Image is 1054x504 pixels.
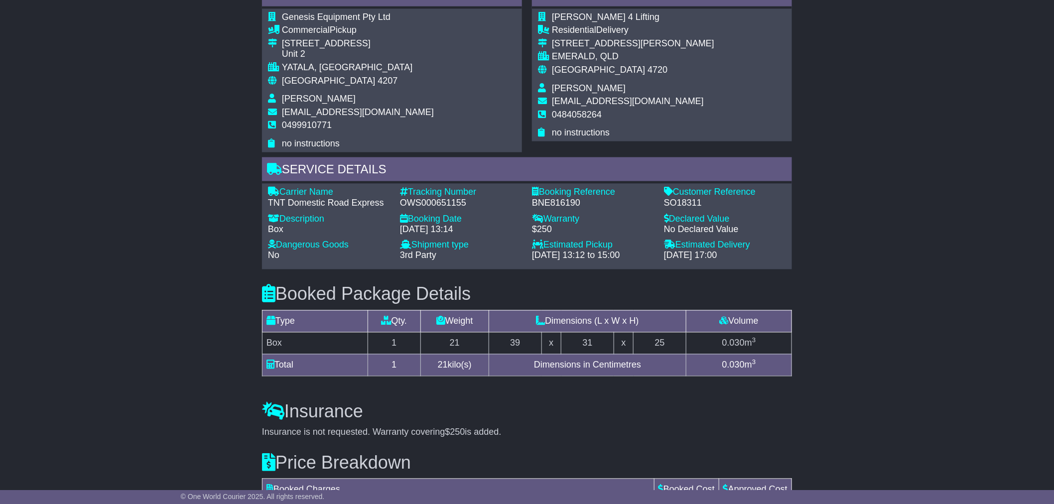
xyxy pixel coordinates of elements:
[268,224,390,235] div: Box
[664,251,786,261] div: [DATE] 17:00
[686,332,792,354] td: m
[541,332,561,354] td: x
[634,332,686,354] td: 25
[400,198,522,209] div: OWS000651155
[532,224,654,235] div: $250
[268,214,390,225] div: Description
[532,240,654,251] div: Estimated Pickup
[368,310,420,332] td: Qty.
[752,359,756,366] sup: 3
[420,310,489,332] td: Weight
[664,224,786,235] div: No Declared Value
[552,65,645,75] span: [GEOGRAPHIC_DATA]
[686,310,792,332] td: Volume
[268,251,279,260] span: No
[552,96,704,106] span: [EMAIL_ADDRESS][DOMAIN_NAME]
[719,479,791,501] td: Approved Cost
[552,51,714,62] div: EMERALD, QLD
[262,284,792,304] h3: Booked Package Details
[268,240,390,251] div: Dangerous Goods
[532,214,654,225] div: Warranty
[282,94,356,104] span: [PERSON_NAME]
[552,110,602,120] span: 0484058264
[262,402,792,422] h3: Insurance
[722,338,745,348] span: 0.030
[561,332,614,354] td: 31
[263,310,368,332] td: Type
[664,198,786,209] div: SO18311
[400,251,436,260] span: 3rd Party
[686,354,792,376] td: m
[262,453,792,473] h3: Price Breakdown
[532,251,654,261] div: [DATE] 13:12 to 15:00
[664,187,786,198] div: Customer Reference
[648,65,667,75] span: 4720
[400,187,522,198] div: Tracking Number
[282,38,434,49] div: [STREET_ADDRESS]
[614,332,633,354] td: x
[654,479,719,501] td: Booked Cost
[282,138,340,148] span: no instructions
[489,332,541,354] td: 39
[664,240,786,251] div: Estimated Delivery
[552,25,596,35] span: Residential
[445,427,465,437] span: $250
[282,25,434,36] div: Pickup
[552,25,714,36] div: Delivery
[752,337,756,344] sup: 3
[282,49,434,60] div: Unit 2
[282,107,434,117] span: [EMAIL_ADDRESS][DOMAIN_NAME]
[282,120,332,130] span: 0499910771
[268,198,390,209] div: TNT Domestic Road Express
[282,76,375,86] span: [GEOGRAPHIC_DATA]
[263,479,655,501] td: Booked Charges
[420,332,489,354] td: 21
[552,127,610,137] span: no instructions
[664,214,786,225] div: Declared Value
[532,198,654,209] div: BNE816190
[532,187,654,198] div: Booking Reference
[268,187,390,198] div: Carrier Name
[400,214,522,225] div: Booking Date
[282,25,330,35] span: Commercial
[282,62,434,73] div: YATALA, [GEOGRAPHIC_DATA]
[438,360,448,370] span: 21
[263,332,368,354] td: Box
[552,12,659,22] span: [PERSON_NAME] 4 Lifting
[552,38,714,49] div: [STREET_ADDRESS][PERSON_NAME]
[378,76,397,86] span: 4207
[400,240,522,251] div: Shipment type
[262,427,792,438] div: Insurance is not requested. Warranty covering is added.
[368,332,420,354] td: 1
[722,360,745,370] span: 0.030
[489,310,686,332] td: Dimensions (L x W x H)
[489,354,686,376] td: Dimensions in Centimetres
[368,354,420,376] td: 1
[282,12,391,22] span: Genesis Equipment Pty Ltd
[263,354,368,376] td: Total
[552,83,626,93] span: [PERSON_NAME]
[262,157,792,184] div: Service Details
[181,493,325,501] span: © One World Courier 2025. All rights reserved.
[400,224,522,235] div: [DATE] 13:14
[420,354,489,376] td: kilo(s)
